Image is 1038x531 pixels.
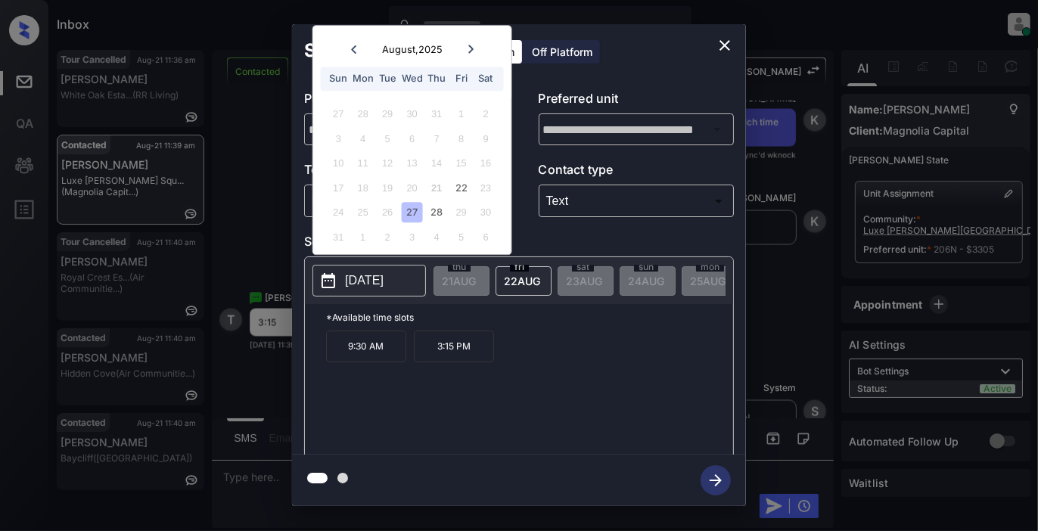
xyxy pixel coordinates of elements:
[475,129,496,149] div: Not available Saturday, August 9th, 2025
[402,129,422,149] div: Not available Wednesday, August 6th, 2025
[427,203,447,223] div: Choose Thursday, August 28th, 2025
[427,129,447,149] div: Not available Thursday, August 7th, 2025
[451,129,471,149] div: Not available Friday, August 8th, 2025
[353,203,373,223] div: Not available Monday, August 25th, 2025
[475,69,496,89] div: Sat
[475,154,496,174] div: Not available Saturday, August 16th, 2025
[326,304,733,331] p: *Available time slots
[427,69,447,89] div: Thu
[328,178,349,198] div: Not available Sunday, August 17th, 2025
[427,104,447,125] div: Not available Thursday, July 31st, 2025
[353,104,373,125] div: Not available Monday, July 28th, 2025
[427,178,447,198] div: Not available Thursday, August 21st, 2025
[402,69,422,89] div: Wed
[451,178,471,198] div: Choose Friday, August 22nd, 2025
[427,154,447,174] div: Not available Thursday, August 14th, 2025
[475,203,496,223] div: Not available Saturday, August 30th, 2025
[378,129,398,149] div: Not available Tuesday, August 5th, 2025
[451,203,471,223] div: Not available Friday, August 29th, 2025
[475,227,496,247] div: Not available Saturday, September 6th, 2025
[318,102,506,250] div: month 2025-08
[353,154,373,174] div: Not available Monday, August 11th, 2025
[328,154,349,174] div: Not available Sunday, August 10th, 2025
[353,129,373,149] div: Not available Monday, August 4th, 2025
[328,104,349,125] div: Not available Sunday, July 27th, 2025
[451,227,471,247] div: Not available Friday, September 5th, 2025
[427,227,447,247] div: Not available Thursday, September 4th, 2025
[710,30,740,61] button: close
[328,129,349,149] div: Not available Sunday, August 3rd, 2025
[345,272,384,290] p: [DATE]
[378,178,398,198] div: Not available Tuesday, August 19th, 2025
[539,160,735,185] p: Contact type
[378,203,398,223] div: Not available Tuesday, August 26th, 2025
[504,275,540,287] span: 22 AUG
[414,331,494,362] p: 3:15 PM
[292,24,446,77] h2: Schedule Tour
[475,104,496,125] div: Not available Saturday, August 2nd, 2025
[353,178,373,198] div: Not available Monday, August 18th, 2025
[402,227,422,247] div: Not available Wednesday, September 3rd, 2025
[312,265,426,297] button: [DATE]
[451,104,471,125] div: Not available Friday, August 1st, 2025
[539,89,735,113] p: Preferred unit
[328,69,349,89] div: Sun
[378,154,398,174] div: Not available Tuesday, August 12th, 2025
[451,69,471,89] div: Fri
[475,178,496,198] div: Not available Saturday, August 23rd, 2025
[304,89,500,113] p: Preferred community
[402,104,422,125] div: Not available Wednesday, July 30th, 2025
[304,160,500,185] p: Tour type
[402,178,422,198] div: Not available Wednesday, August 20th, 2025
[402,203,422,223] div: Choose Wednesday, August 27th, 2025
[353,227,373,247] div: Not available Monday, September 1st, 2025
[378,227,398,247] div: Not available Tuesday, September 2nd, 2025
[378,69,398,89] div: Tue
[328,203,349,223] div: Not available Sunday, August 24th, 2025
[378,104,398,125] div: Not available Tuesday, July 29th, 2025
[326,331,406,362] p: 9:30 AM
[353,69,373,89] div: Mon
[542,188,731,213] div: Text
[510,262,529,272] span: fri
[328,227,349,247] div: Not available Sunday, August 31st, 2025
[308,188,496,213] div: In Person
[691,461,740,500] button: btn-next
[451,154,471,174] div: Not available Friday, August 15th, 2025
[524,40,600,64] div: Off Platform
[402,154,422,174] div: Not available Wednesday, August 13th, 2025
[496,266,552,296] div: date-select
[304,232,734,256] p: Select slot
